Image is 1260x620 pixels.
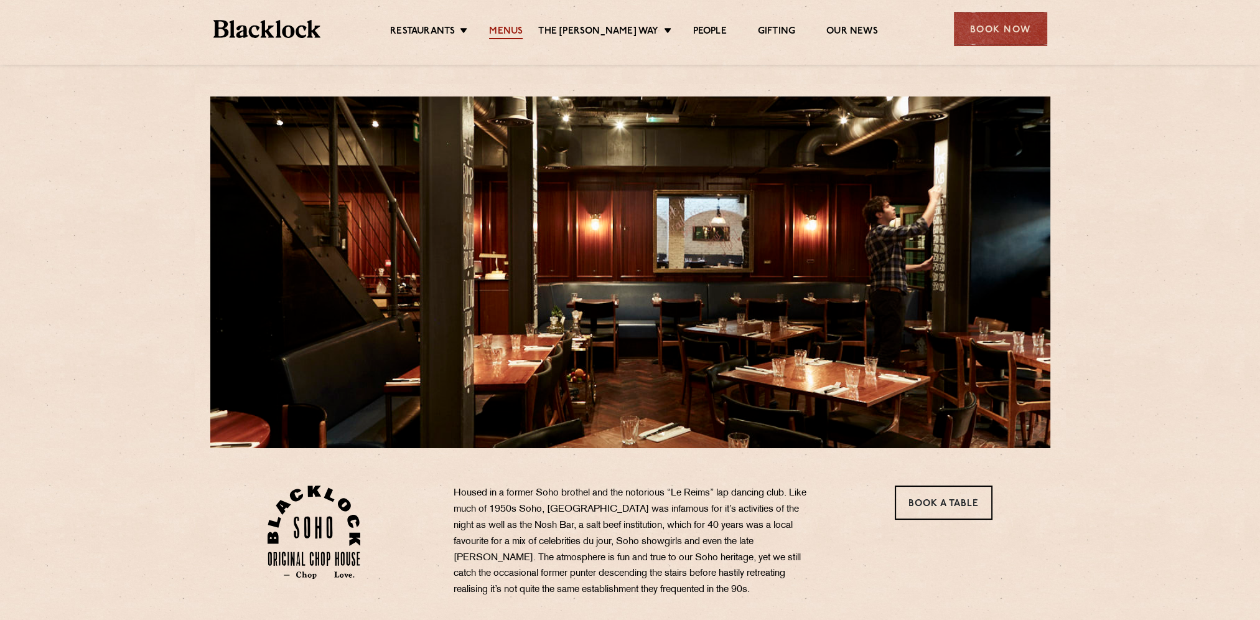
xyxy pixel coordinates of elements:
[390,26,455,39] a: Restaurants
[693,26,727,39] a: People
[954,12,1047,46] div: Book Now
[826,26,878,39] a: Our News
[268,486,360,579] img: Soho-stamp-default.svg
[489,26,523,39] a: Menus
[895,486,992,520] a: Book a Table
[758,26,795,39] a: Gifting
[213,20,321,38] img: BL_Textured_Logo-footer-cropped.svg
[454,486,821,598] p: Housed in a former Soho brothel and the notorious “Le Reims” lap dancing club. Like much of 1950s...
[538,26,658,39] a: The [PERSON_NAME] Way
